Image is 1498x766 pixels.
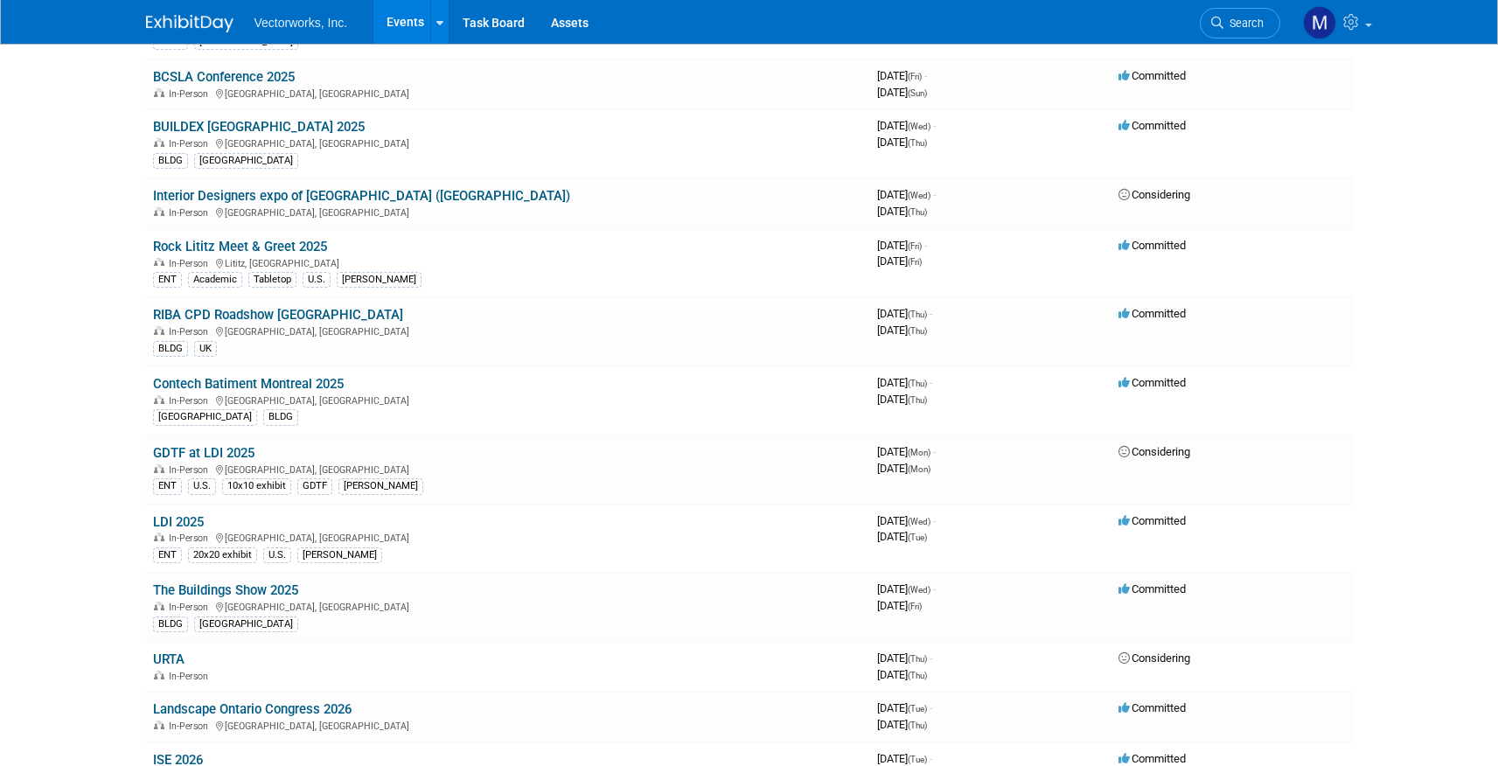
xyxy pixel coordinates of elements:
[933,514,936,527] span: -
[1303,6,1336,39] img: Matt Artigues
[153,153,188,169] div: BLDG
[908,88,927,98] span: (Sun)
[1118,188,1190,201] span: Considering
[930,307,932,320] span: -
[153,701,352,717] a: Landscape Ontario Congress 2026
[1118,376,1186,389] span: Committed
[877,445,936,458] span: [DATE]
[930,752,932,765] span: -
[877,582,936,595] span: [DATE]
[908,448,930,457] span: (Mon)
[153,582,298,598] a: The Buildings Show 2025
[263,409,298,425] div: BLDG
[933,119,936,132] span: -
[877,307,932,320] span: [DATE]
[169,258,213,269] span: In-Person
[154,464,164,473] img: In-Person Event
[877,651,932,665] span: [DATE]
[188,272,242,288] div: Academic
[1118,445,1190,458] span: Considering
[1118,701,1186,714] span: Committed
[908,326,927,336] span: (Thu)
[153,478,182,494] div: ENT
[877,718,927,731] span: [DATE]
[169,533,213,544] span: In-Person
[933,582,936,595] span: -
[337,272,422,288] div: [PERSON_NAME]
[877,119,936,132] span: [DATE]
[877,668,927,681] span: [DATE]
[1118,752,1186,765] span: Committed
[908,257,922,267] span: (Fri)
[153,69,295,85] a: BCSLA Conference 2025
[153,341,188,357] div: BLDG
[908,395,927,405] span: (Thu)
[153,86,863,100] div: [GEOGRAPHIC_DATA], [GEOGRAPHIC_DATA]
[154,207,164,216] img: In-Person Event
[877,530,927,543] span: [DATE]
[877,254,922,268] span: [DATE]
[908,517,930,526] span: (Wed)
[908,138,927,148] span: (Thu)
[877,462,930,475] span: [DATE]
[297,547,382,563] div: [PERSON_NAME]
[908,533,927,542] span: (Tue)
[1118,582,1186,595] span: Committed
[153,514,204,530] a: LDI 2025
[153,651,185,667] a: URTA
[908,654,927,664] span: (Thu)
[908,721,927,730] span: (Thu)
[1118,651,1190,665] span: Considering
[153,547,182,563] div: ENT
[153,445,254,461] a: GDTF at LDI 2025
[877,188,936,201] span: [DATE]
[169,671,213,682] span: In-Person
[908,602,922,611] span: (Fri)
[194,616,298,632] div: [GEOGRAPHIC_DATA]
[908,72,922,81] span: (Fri)
[169,88,213,100] span: In-Person
[154,602,164,610] img: In-Person Event
[877,393,927,406] span: [DATE]
[933,188,936,201] span: -
[1118,119,1186,132] span: Committed
[153,393,863,407] div: [GEOGRAPHIC_DATA], [GEOGRAPHIC_DATA]
[1200,8,1280,38] a: Search
[877,324,927,337] span: [DATE]
[154,326,164,335] img: In-Person Event
[194,153,298,169] div: [GEOGRAPHIC_DATA]
[154,533,164,541] img: In-Person Event
[169,138,213,150] span: In-Person
[877,69,927,82] span: [DATE]
[908,191,930,200] span: (Wed)
[153,718,863,732] div: [GEOGRAPHIC_DATA], [GEOGRAPHIC_DATA]
[153,376,344,392] a: Contech Batiment Montreal 2025
[908,585,930,595] span: (Wed)
[924,69,927,82] span: -
[153,307,403,323] a: RIBA CPD Roadshow [GEOGRAPHIC_DATA]
[153,136,863,150] div: [GEOGRAPHIC_DATA], [GEOGRAPHIC_DATA]
[169,464,213,476] span: In-Person
[930,376,932,389] span: -
[153,599,863,613] div: [GEOGRAPHIC_DATA], [GEOGRAPHIC_DATA]
[877,701,932,714] span: [DATE]
[877,752,932,765] span: [DATE]
[303,272,331,288] div: U.S.
[153,616,188,632] div: BLDG
[908,464,930,474] span: (Mon)
[153,188,570,204] a: Interior Designers expo of [GEOGRAPHIC_DATA] ([GEOGRAPHIC_DATA])
[153,255,863,269] div: Lititz, [GEOGRAPHIC_DATA]
[153,119,365,135] a: BUILDEX [GEOGRAPHIC_DATA] 2025
[908,671,927,680] span: (Thu)
[877,376,932,389] span: [DATE]
[1223,17,1264,30] span: Search
[930,651,932,665] span: -
[254,16,348,30] span: Vectorworks, Inc.
[188,478,216,494] div: U.S.
[153,462,863,476] div: [GEOGRAPHIC_DATA], [GEOGRAPHIC_DATA]
[877,599,922,612] span: [DATE]
[877,205,927,218] span: [DATE]
[908,241,922,251] span: (Fri)
[169,326,213,338] span: In-Person
[153,239,327,254] a: Rock Lititz Meet & Greet 2025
